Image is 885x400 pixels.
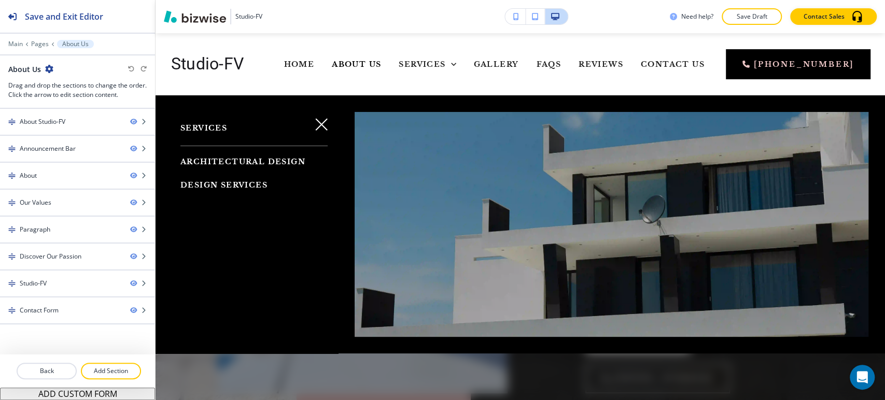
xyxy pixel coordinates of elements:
h3: Studio-FV [235,12,262,21]
div: Studio-FV [20,279,47,288]
button: Back [17,363,77,379]
p: Contact Sales [804,12,845,21]
div: About Studio-FV [20,117,65,126]
h2: About Us [8,64,41,75]
span: Home [284,60,315,69]
h3: Need help? [681,12,713,21]
span: About Us [332,60,381,69]
button: Main [8,40,23,48]
img: Drag [8,172,16,179]
button: Contact Sales [790,8,877,25]
span: Services [180,123,227,133]
img: Bizwise Logo [164,10,226,23]
span: Architectural Design [180,157,305,166]
div: Announcement Bar [20,144,76,153]
img: Drag [8,280,16,287]
span: Design Services [180,180,268,190]
div: Our Values [20,198,51,207]
img: Drag [8,253,16,260]
span: Gallery [474,60,519,69]
h2: Save and Exit Editor [25,10,103,23]
img: Drag [8,307,16,314]
span: FAQs [536,60,561,69]
p: Back [18,366,76,376]
span: Reviews [579,60,623,69]
img: Drag [8,199,16,206]
button: Add Section [81,363,141,379]
button: About Us [57,40,94,48]
p: Save Draft [735,12,768,21]
p: About Us [62,40,89,48]
img: Drag [8,118,16,125]
span: Contact Us [641,60,705,69]
a: [PHONE_NUMBER] [726,49,870,79]
img: Drag [8,226,16,233]
button: Pages [31,40,49,48]
h4: Studio-FV [171,54,244,75]
h3: Drag and drop the sections to change the order. Click the arrow to edit section content. [8,81,147,99]
div: About [20,171,37,180]
div: Open Intercom Messenger [850,365,875,390]
span: Services [399,60,445,69]
p: Add Section [82,366,140,376]
div: Paragraph [20,225,50,234]
button: Studio-FV [164,9,262,24]
div: Discover Our Passion [20,252,81,261]
img: Drag [8,145,16,152]
div: Contact Form [20,306,59,315]
button: Save Draft [722,8,782,25]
